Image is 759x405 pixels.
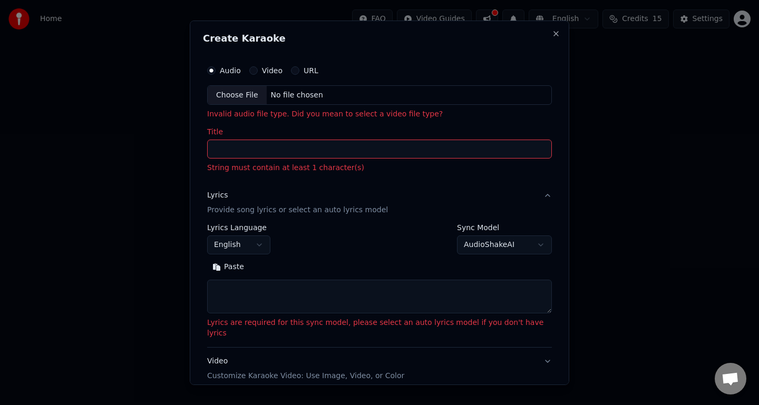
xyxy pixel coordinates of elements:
[207,356,404,381] div: Video
[207,318,552,339] p: Lyrics are required for this sync model, please select an auto lyrics model if you don't have lyrics
[207,163,552,173] p: String must contain at least 1 character(s)
[207,224,270,231] label: Lyrics Language
[267,90,327,100] div: No file chosen
[207,128,552,135] label: Title
[220,66,241,74] label: Audio
[207,182,552,224] button: LyricsProvide song lyrics or select an auto lyrics model
[207,259,249,275] button: Paste
[304,66,318,74] label: URL
[208,85,267,104] div: Choose File
[457,224,552,231] label: Sync Model
[207,371,404,381] p: Customize Karaoke Video: Use Image, Video, or Color
[207,224,552,347] div: LyricsProvide song lyrics or select an auto lyrics model
[207,205,388,215] p: Provide song lyrics or select an auto lyrics model
[262,66,283,74] label: Video
[207,109,552,120] p: Invalid audio file type. Did you mean to select a video file type?
[207,348,552,390] button: VideoCustomize Karaoke Video: Use Image, Video, or Color
[207,190,228,201] div: Lyrics
[203,33,556,43] h2: Create Karaoke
